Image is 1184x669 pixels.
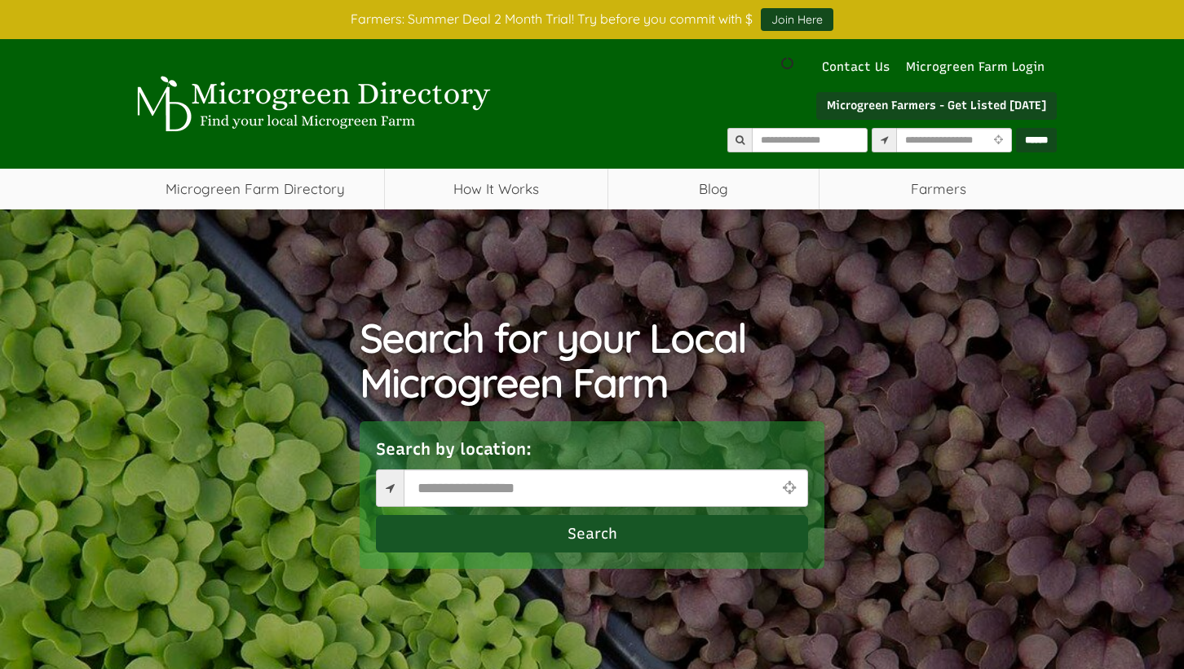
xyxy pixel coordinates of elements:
[127,76,494,133] img: Microgreen Directory
[376,438,532,461] label: Search by location:
[608,169,820,209] a: Blog
[906,59,1053,76] a: Microgreen Farm Login
[385,169,607,209] a: How It Works
[820,169,1057,209] span: Farmers
[127,169,384,209] a: Microgreen Farm Directory
[376,515,808,552] button: Search
[816,92,1057,120] a: Microgreen Farmers - Get Listed [DATE]
[115,8,1069,31] div: Farmers: Summer Deal 2 Month Trial! Try before you commit with $
[779,480,800,495] i: Use Current Location
[989,135,1006,146] i: Use Current Location
[761,8,833,31] a: Join Here
[814,59,898,76] a: Contact Us
[360,315,824,405] h1: Search for your Local Microgreen Farm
